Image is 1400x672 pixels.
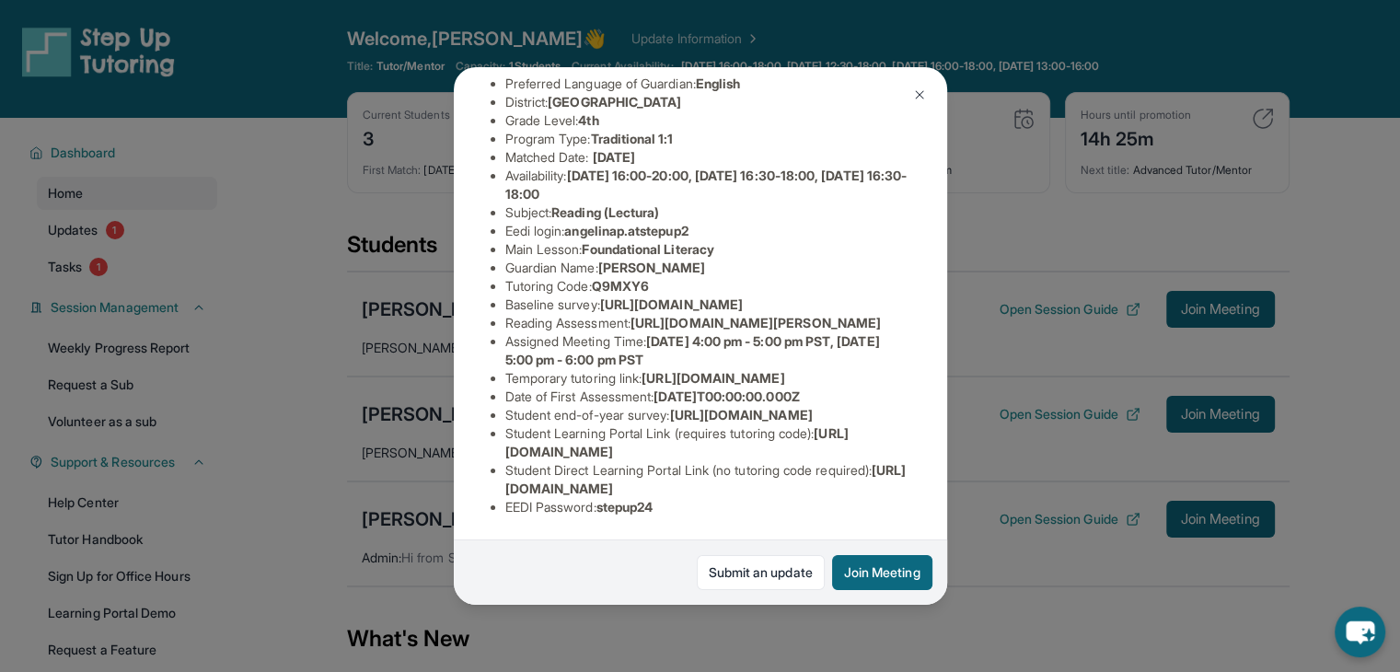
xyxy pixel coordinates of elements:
span: Foundational Literacy [582,241,713,257]
li: Reading Assessment : [505,314,910,332]
span: Traditional 1:1 [590,131,673,146]
span: [URL][DOMAIN_NAME] [669,407,812,423]
li: EEDI Password : [505,498,910,516]
li: District: [505,93,910,111]
span: stepup24 [596,499,654,515]
li: Student Direct Learning Portal Link (no tutoring code required) : [505,461,910,498]
span: [DATE] 4:00 pm - 5:00 pm PST, [DATE] 5:00 pm - 6:00 pm PST [505,333,880,367]
span: [URL][DOMAIN_NAME][PERSON_NAME] [631,315,881,330]
a: Submit an update [697,555,825,590]
button: Join Meeting [832,555,932,590]
li: Date of First Assessment : [505,388,910,406]
li: Subject : [505,203,910,222]
li: Preferred Language of Guardian: [505,75,910,93]
li: Main Lesson : [505,240,910,259]
span: [DATE] [593,149,635,165]
li: Availability: [505,167,910,203]
li: Student end-of-year survey : [505,406,910,424]
li: Student Learning Portal Link (requires tutoring code) : [505,424,910,461]
span: 4th [578,112,598,128]
span: [URL][DOMAIN_NAME] [600,296,743,312]
li: Baseline survey : [505,295,910,314]
button: chat-button [1335,607,1385,657]
span: Q9MXY6 [592,278,649,294]
img: Close Icon [912,87,927,102]
span: [GEOGRAPHIC_DATA] [548,94,681,110]
span: [URL][DOMAIN_NAME] [642,370,784,386]
span: [DATE]T00:00:00.000Z [654,388,799,404]
span: angelinap.atstepup2 [564,223,688,238]
span: Reading (Lectura) [551,204,659,220]
li: Eedi login : [505,222,910,240]
li: Program Type: [505,130,910,148]
li: Matched Date: [505,148,910,167]
li: Guardian Name : [505,259,910,277]
span: [DATE] 16:00-20:00, [DATE] 16:30-18:00, [DATE] 16:30-18:00 [505,168,908,202]
span: [PERSON_NAME] [598,260,706,275]
li: Temporary tutoring link : [505,369,910,388]
li: Tutoring Code : [505,277,910,295]
li: Assigned Meeting Time : [505,332,910,369]
span: English [696,75,741,91]
li: Grade Level: [505,111,910,130]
